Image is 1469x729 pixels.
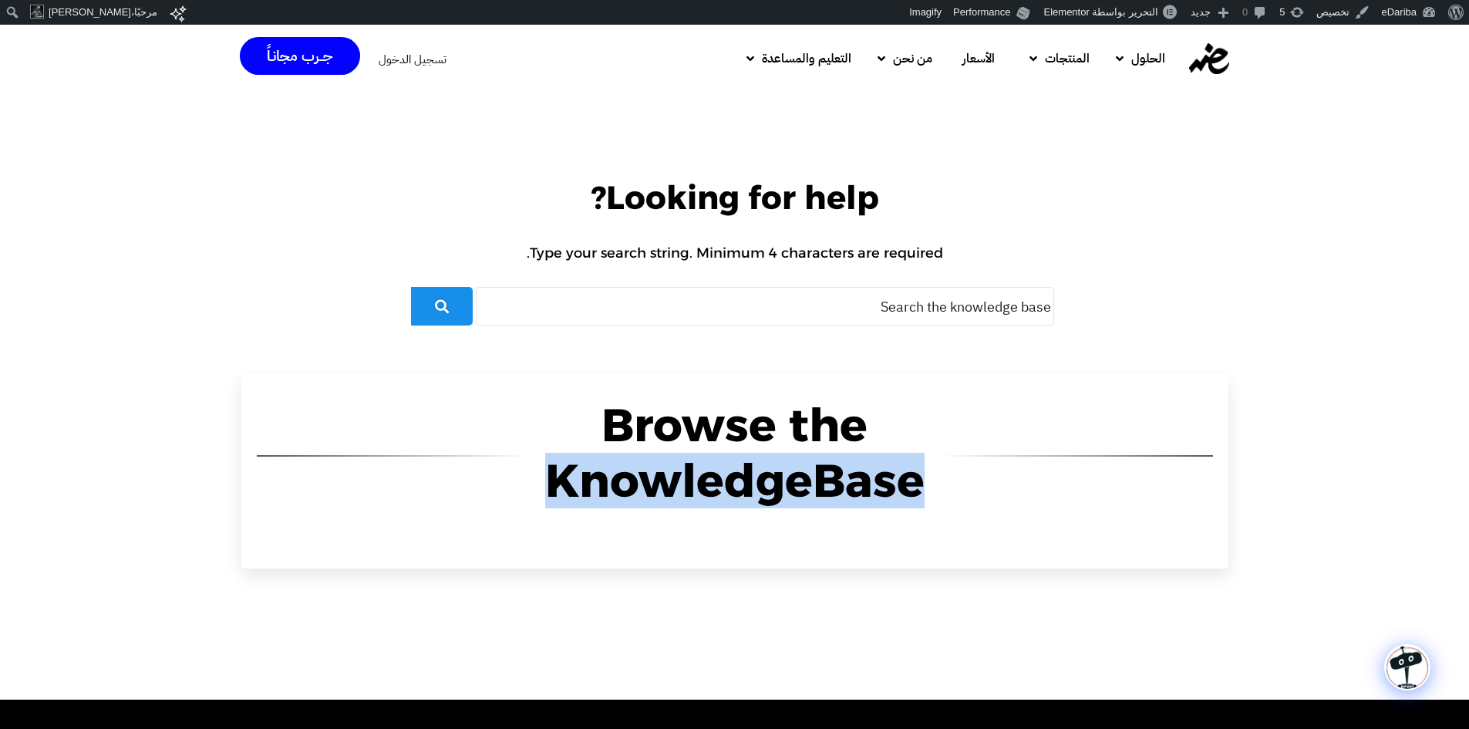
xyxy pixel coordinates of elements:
[1044,6,1158,18] span: التحرير بواسطة Elementor
[379,54,446,66] a: تسجيل الدخول
[530,397,940,508] h2: Browse the KnowledgeBase
[731,39,862,79] a: التعليم والمساعدة
[962,49,995,68] span: الأسعار
[1189,43,1229,74] img: eDariba
[943,39,1014,79] a: الأسعار
[240,37,360,75] a: جــرب مجانـاً
[893,49,932,68] span: من نحن
[8,225,1461,281] span: Type your search string. Minimum 4 characters are required.
[476,287,1054,326] input: search-query
[1100,39,1176,79] a: الحلول
[1014,39,1100,79] a: المنتجات
[1386,646,1429,689] img: wpChatIcon
[762,49,851,68] span: التعليم والمساعدة
[862,39,943,79] a: من نحن
[267,49,333,63] span: جــرب مجانـاً
[1131,49,1165,68] span: الحلول
[1045,49,1090,68] span: المنتجات
[8,170,1461,281] h2: Looking for help?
